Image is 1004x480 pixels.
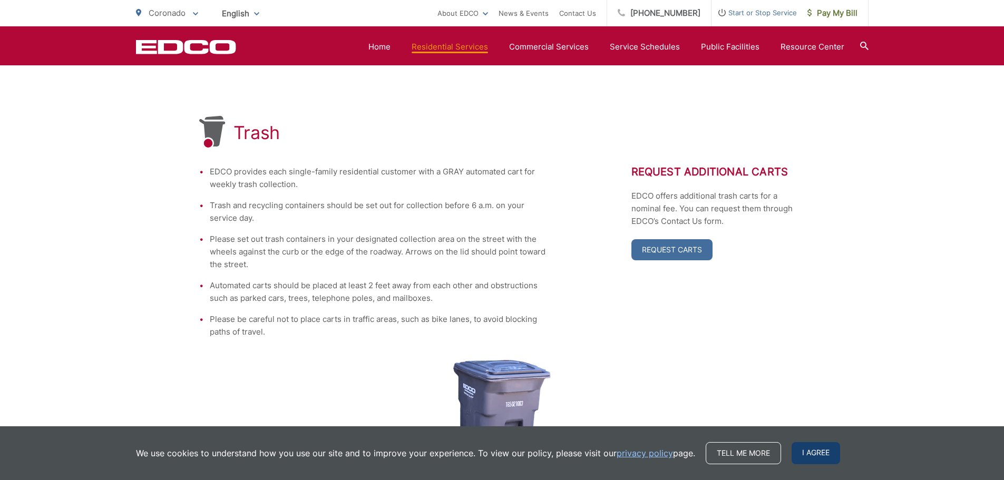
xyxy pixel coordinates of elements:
a: Contact Us [559,7,596,19]
li: Please be careful not to place carts in traffic areas, such as bike lanes, to avoid blocking path... [210,313,547,338]
a: Public Facilities [701,41,759,53]
a: privacy policy [617,447,673,459]
li: EDCO provides each single-family residential customer with a GRAY automated cart for weekly trash... [210,165,547,191]
span: Coronado [149,8,186,18]
span: Pay My Bill [807,7,857,19]
a: Resource Center [781,41,844,53]
a: EDCD logo. Return to the homepage. [136,40,236,54]
a: News & Events [499,7,549,19]
li: Automated carts should be placed at least 2 feet away from each other and obstructions such as pa... [210,279,547,305]
span: I agree [792,442,840,464]
h1: Trash [233,122,280,143]
h2: Request Additional Carts [631,165,805,178]
a: About EDCO [437,7,488,19]
a: Home [368,41,391,53]
p: EDCO offers additional trash carts for a nominal fee. You can request them through EDCO’s Contact... [631,190,805,228]
li: Please set out trash containers in your designated collection area on the street with the wheels ... [210,233,547,271]
a: Tell me more [706,442,781,464]
a: Request Carts [631,239,713,260]
p: We use cookies to understand how you use our site and to improve your experience. To view our pol... [136,447,695,459]
a: Service Schedules [610,41,680,53]
a: Residential Services [412,41,488,53]
span: English [214,4,267,23]
li: Trash and recycling containers should be set out for collection before 6 a.m. on your service day. [210,199,547,224]
a: Commercial Services [509,41,589,53]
